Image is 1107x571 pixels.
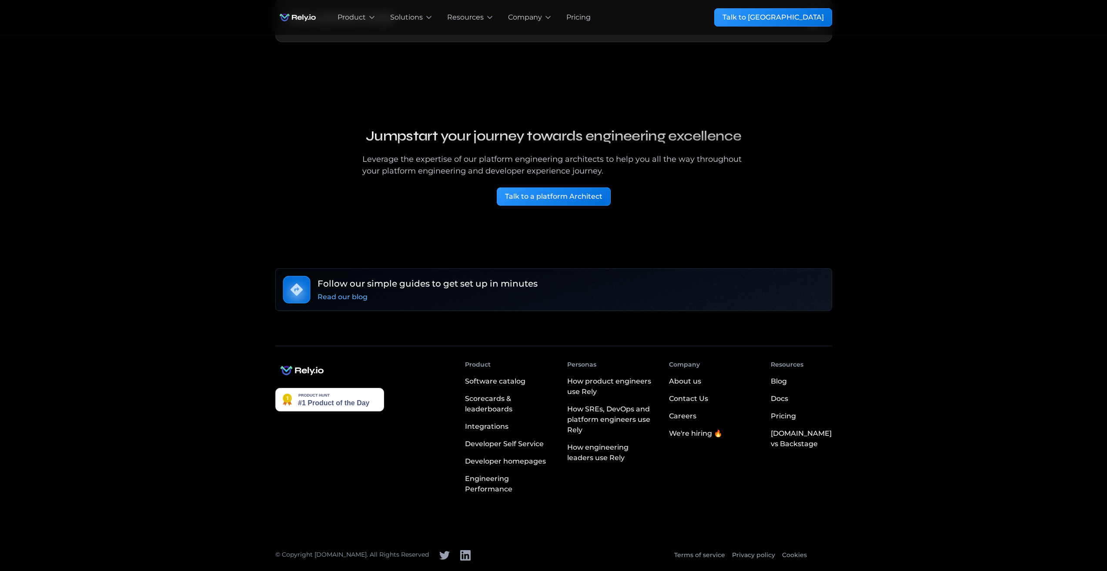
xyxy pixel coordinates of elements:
a: How engineering leaders use Rely [567,439,655,467]
a: Developer homepages [465,453,553,470]
h3: Jumpstart your journey towards engineering excellence [362,126,745,147]
div: Read our blog [318,292,368,302]
a: How SREs, DevOps and platform engineers use Rely [567,401,655,439]
a: Docs [771,390,788,407]
div: Leverage the expertise of our platform engineering architects to help you all the way throughout ... [362,154,745,177]
a: Follow our simple guides to get set up in minutesRead our blog [275,268,832,311]
iframe: Chatbot [1050,514,1095,559]
img: Rely.io - The developer portal with an AI assistant you can speak with | Product Hunt [275,388,384,411]
a: How product engineers use Rely [567,373,655,401]
div: Solutions [390,12,423,23]
div: About us [669,376,701,387]
a: Talk to [GEOGRAPHIC_DATA] [714,8,832,27]
a: We're hiring 🔥 [669,425,722,442]
a: About us [669,373,701,390]
a: Engineering Performance [465,470,553,498]
a: Blog [771,373,787,390]
a: Contact Us [669,390,708,407]
div: Company [508,12,542,23]
div: Careers [669,411,696,421]
a: Careers [669,407,696,425]
div: Software catalog [465,376,525,387]
div: © Copyright [DOMAIN_NAME]. All Rights Reserved [275,550,429,561]
div: How engineering leaders use Rely [567,442,655,463]
div: Talk to a platform Architect [505,191,602,202]
div: Scorecards & leaderboards [465,394,553,414]
div: Resources [771,360,803,369]
a: Developer Self Service [465,435,553,453]
div: We're hiring 🔥 [669,428,722,439]
img: Rely.io logo [275,9,320,26]
div: Product [338,12,366,23]
div: Contact Us [669,394,708,404]
a: Pricing [771,407,796,425]
a: Privacy policy [732,551,775,560]
div: Personas [567,360,596,369]
a: home [275,9,320,26]
a: Cookies [782,551,825,560]
a: Integrations [465,418,553,435]
div: How product engineers use Rely [567,376,655,397]
div: Developer Self Service [465,439,544,449]
a: Scorecards & leaderboards [465,390,553,418]
div: Talk to [GEOGRAPHIC_DATA] [722,12,824,23]
div: Developer homepages [465,456,546,467]
div: Integrations [465,421,508,432]
div: Engineering Performance [465,474,553,494]
a: Pricing [566,12,591,23]
div: Company [669,360,700,369]
div: Docs [771,394,788,404]
div: Pricing [771,411,796,421]
div: [DOMAIN_NAME] vs Backstage [771,428,832,449]
div: Resources [447,12,484,23]
div: Blog [771,376,787,387]
a: Talk to a platform Architect [497,187,611,206]
h6: Follow our simple guides to get set up in minutes [318,277,538,290]
a: [DOMAIN_NAME] vs Backstage [771,425,832,453]
div: How SREs, DevOps and platform engineers use Rely [567,404,655,435]
a: Software catalog [465,373,553,390]
div: Product [465,360,491,369]
a: Terms of service [674,551,725,560]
